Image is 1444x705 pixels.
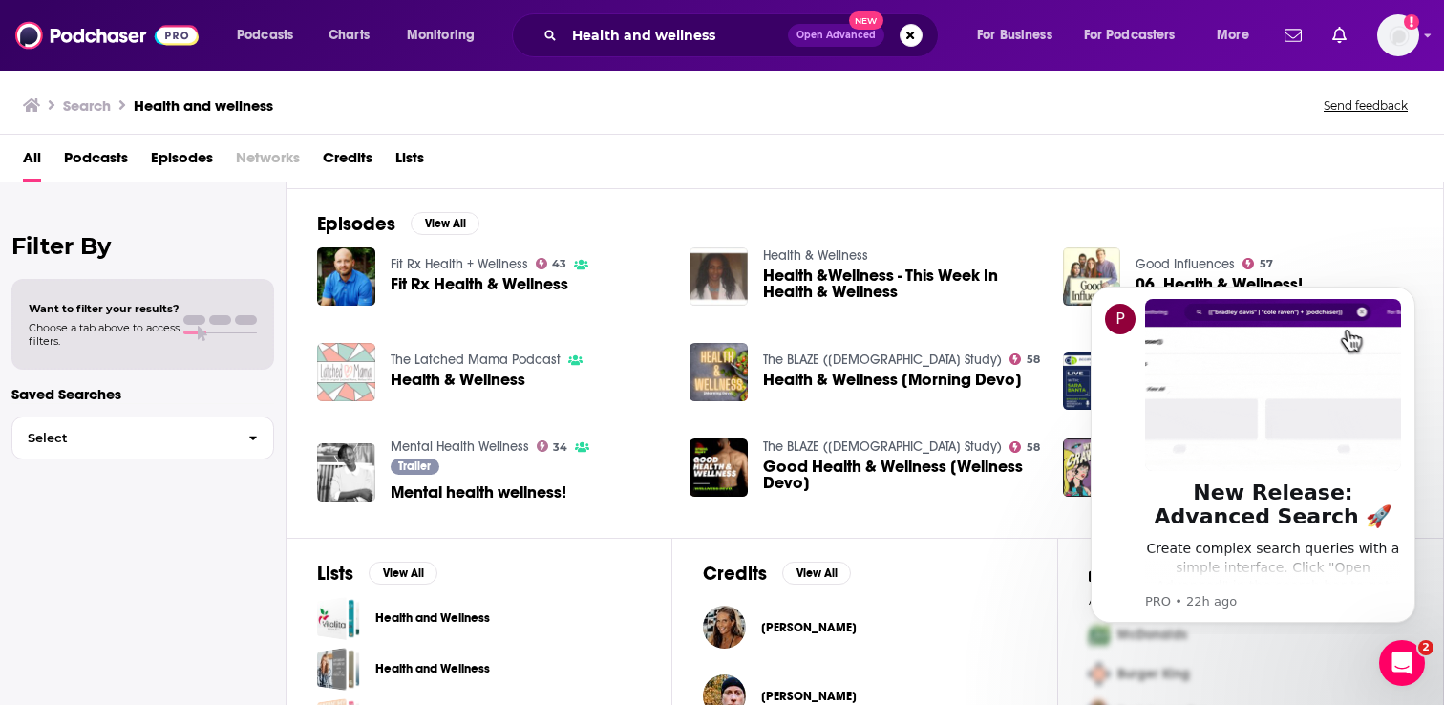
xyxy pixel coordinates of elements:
[237,22,293,49] span: Podcasts
[537,440,568,452] a: 34
[375,608,490,629] a: Health and Wellness
[11,232,274,260] h2: Filter By
[317,597,360,640] a: Health and Wellness
[317,562,353,586] h2: Lists
[1318,97,1413,114] button: Send feedback
[1325,19,1354,52] a: Show notifications dropdown
[564,20,788,51] input: Search podcasts, credits, & more...
[63,96,111,115] h3: Search
[1242,258,1273,269] a: 57
[134,96,273,115] h3: Health and wellness
[553,443,567,452] span: 34
[317,443,375,502] img: Mental health wellness!
[690,247,748,306] img: Health &Wellness - This Week In Health & Wellness
[1072,20,1203,51] button: open menu
[317,212,395,236] h2: Episodes
[1027,355,1040,364] span: 58
[317,343,375,401] img: Health & Wellness
[391,438,529,455] a: Mental Health Wellness
[1009,353,1040,365] a: 58
[703,606,746,649] a: Andrea Hannemann
[411,212,479,235] button: View All
[1062,269,1444,634] iframe: Intercom notifications message
[763,247,868,264] a: Health & Wellness
[796,31,876,40] span: Open Advanced
[1117,627,1187,643] span: McDonalds
[375,658,490,679] a: Health and Wellness
[703,562,851,586] a: CreditsView All
[317,212,479,236] a: EpisodesView All
[1277,19,1309,52] a: Show notifications dropdown
[236,142,300,182] span: Networks
[761,620,857,635] a: Andrea Hannemann
[763,459,1040,491] span: Good Health & Wellness [Wellness Devo]
[29,321,180,348] span: Choose a tab above to access filters.
[763,438,1002,455] a: The BLAZE (Bible Study)
[788,24,884,47] button: Open AdvancedNew
[323,142,372,182] a: Credits
[391,276,568,292] a: Fit Rx Health & Wellness
[64,142,128,182] span: Podcasts
[391,484,566,501] a: Mental health wellness!
[407,22,475,49] span: Monitoring
[977,22,1052,49] span: For Business
[703,597,1027,658] button: Andrea HannemannAndrea Hannemann
[1379,640,1425,686] iframe: Intercom live chat
[536,258,567,269] a: 43
[763,372,1022,388] a: Health & Wellness [Morning Devo]
[552,260,566,268] span: 43
[530,13,957,57] div: Search podcasts, credits, & more...
[1203,20,1273,51] button: open menu
[1081,615,1117,654] img: First Pro Logo
[1217,22,1249,49] span: More
[329,22,370,49] span: Charts
[317,648,360,691] a: Health and Wellness
[393,20,499,51] button: open menu
[964,20,1076,51] button: open menu
[398,460,431,472] span: Trailer
[11,385,274,403] p: Saved Searches
[1377,14,1419,56] span: Logged in as NatashaShah
[1404,14,1419,30] svg: Add a profile image
[369,562,437,585] button: View All
[29,302,180,315] span: Want to filter your results?
[15,17,199,53] img: Podchaser - Follow, Share and Rate Podcasts
[1260,260,1273,268] span: 57
[1136,256,1235,272] a: Good Influences
[763,352,1002,368] a: The BLAZE (Bible Study)
[1084,22,1176,49] span: For Podcasters
[761,689,857,704] a: Andrew H Housley
[391,372,525,388] a: Health & Wellness
[1027,443,1040,452] span: 58
[223,20,318,51] button: open menu
[849,11,883,30] span: New
[1063,247,1121,306] img: 06. Health & Wellness!
[317,247,375,306] img: Fit Rx Health & Wellness
[1418,640,1433,655] span: 2
[12,432,233,444] span: Select
[763,267,1040,300] a: Health &Wellness - This Week In Health & Wellness
[151,142,213,182] a: Episodes
[761,689,857,704] span: [PERSON_NAME]
[23,142,41,182] a: All
[391,352,561,368] a: The Latched Mama Podcast
[1009,441,1040,453] a: 58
